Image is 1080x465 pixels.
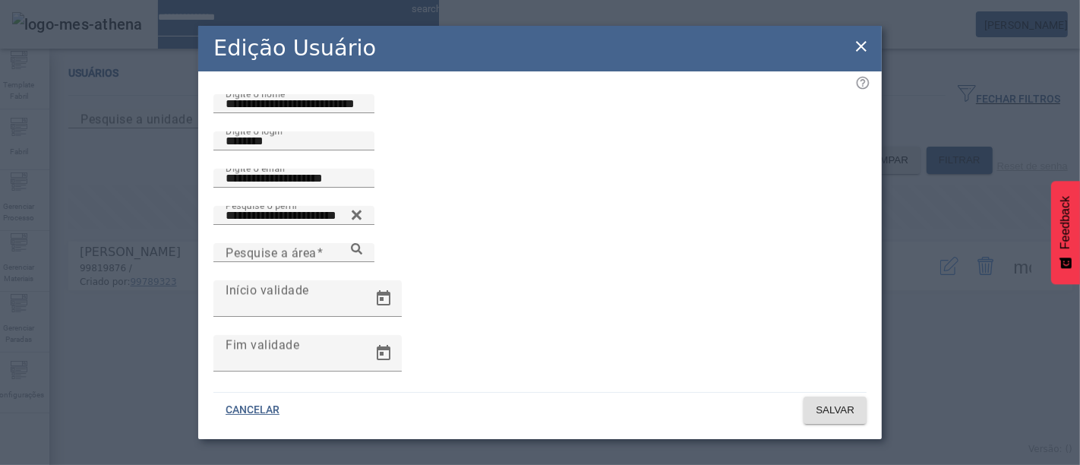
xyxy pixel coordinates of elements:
span: Feedback [1059,196,1072,249]
mat-label: Fim validade [226,337,299,352]
mat-label: Digite o login [226,125,283,136]
mat-label: Início validade [226,283,309,297]
input: Number [226,207,362,225]
span: CANCELAR [226,403,279,418]
button: Open calendar [365,335,402,372]
mat-label: Pesquise a área [226,245,317,260]
button: Open calendar [365,280,402,317]
mat-label: Digite o email [226,163,285,173]
mat-label: Pesquise o perfil [226,200,297,210]
mat-label: Digite o nome [226,88,285,99]
button: CANCELAR [213,397,292,424]
button: SALVAR [804,397,867,424]
button: Feedback - Mostrar pesquisa [1051,181,1080,284]
h2: Edição Usuário [213,32,376,65]
input: Number [226,244,362,262]
span: SALVAR [816,403,854,418]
